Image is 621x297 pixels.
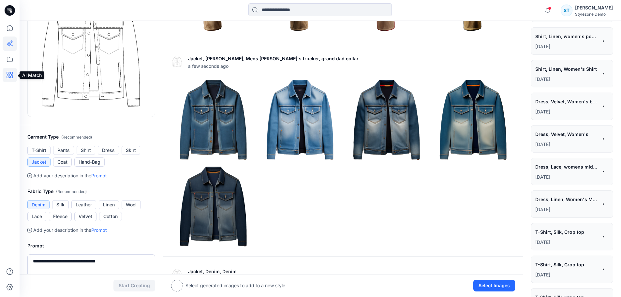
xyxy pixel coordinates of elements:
p: Jacket, Denim, Mens Levi's trucker, grand dad collar [188,55,359,63]
span: T-Shirt, Silk, Crop top [535,260,597,269]
p: July 23, 2025 [535,141,598,148]
button: Lace [27,212,46,221]
button: Shirt [77,146,95,155]
span: T-Shirt, Silk, Crop top [535,227,597,237]
button: Coat [53,157,72,167]
button: Pants [53,146,74,155]
p: Add your description in the [33,172,107,180]
button: Silk [52,200,69,209]
img: eyJhbGciOiJIUzI1NiIsImtpZCI6IjAiLCJ0eXAiOiJKV1QifQ.eyJkYXRhIjp7InR5cGUiOiJzdG9yYWdlIiwicGF0aCI6Im... [171,269,183,281]
span: a few seconds ago [188,63,359,69]
span: Dress, Velvet, Women's blue, white [535,97,597,106]
img: 3.png [431,78,515,162]
button: Fleece [49,212,72,221]
span: ( Recommended ) [61,135,92,140]
button: Skirt [122,146,140,155]
img: 2.png [345,78,428,162]
p: July 23, 2025 [535,108,598,116]
span: Dress, Lace, womens midi drees, blue, white, green [535,162,597,171]
button: Velvet [74,212,96,221]
span: Shirt, Linen, Women's Shirt [535,64,597,74]
p: July 24, 2025 [535,43,598,51]
p: Add your description in the [33,226,107,234]
img: 0.png [171,78,255,162]
button: T-Shirt [27,146,51,155]
p: July 17, 2025 [535,173,598,181]
p: July 24, 2025 [535,75,598,83]
h2: Fabric Type [27,187,155,196]
button: Leather [71,200,96,209]
p: July 16, 2025 [535,271,598,279]
img: 1.png [258,78,342,162]
p: Jacket, Denim, Denim [188,268,237,275]
h2: Prompt [27,242,155,250]
button: Dress [98,146,119,155]
a: Prompt [91,227,107,233]
button: Jacket [27,157,51,167]
img: eyJhbGciOiJIUzI1NiIsImtpZCI6IjAiLCJ0eXAiOiJKV1QifQ.eyJkYXRhIjp7InR5cGUiOiJzdG9yYWdlIiwicGF0aCI6Im... [171,56,183,68]
span: Shirt, Linen, women's poplin shirt, white [535,32,597,41]
p: July 17, 2025 [535,206,598,214]
span: ( Recommended ) [56,189,87,194]
h2: Garment Type [27,133,155,141]
div: [PERSON_NAME] [575,4,613,12]
span: Dress, Velvet, Women's [535,129,597,139]
p: Select generated images to add to a new style [185,282,285,290]
button: Select Images [473,280,515,291]
button: Wool [122,200,141,209]
span: Dress, Linen, Women's Midi dress [535,195,597,204]
p: July 17, 2025 [535,238,598,246]
img: 4.png [171,165,255,248]
div: Stylezone Demo [575,12,613,17]
button: Hand-Bag [74,157,105,167]
a: Prompt [91,173,107,178]
button: Cotton [99,212,122,221]
button: Denim [27,200,50,209]
div: ST [561,5,572,16]
button: Linen [99,200,119,209]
